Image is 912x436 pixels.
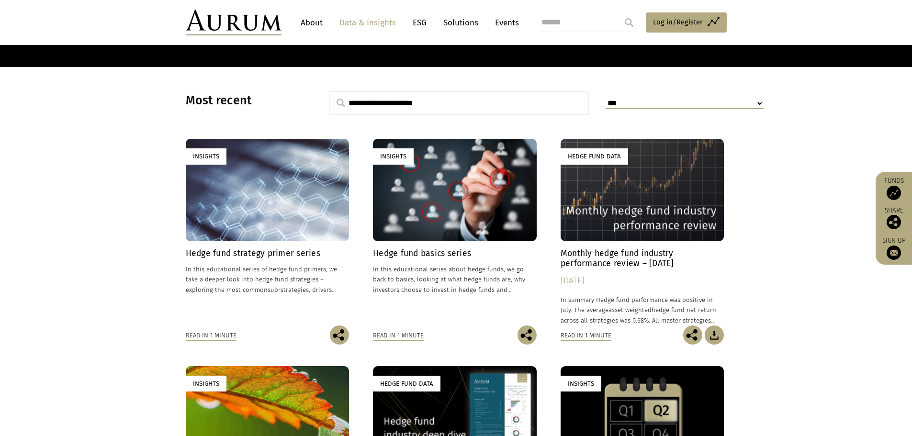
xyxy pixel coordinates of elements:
[887,215,901,229] img: Share this post
[373,376,440,391] div: Hedge Fund Data
[561,330,611,341] div: Read in 1 minute
[186,148,226,164] div: Insights
[186,264,349,294] p: In this educational series of hedge fund primers, we take a deeper look into hedge fund strategie...
[619,13,639,32] input: Submit
[373,264,537,294] p: In this educational series about hedge funds, we go back to basics, looking at what hedge funds a...
[268,286,309,293] span: sub-strategies
[518,325,537,345] img: Share this post
[186,376,226,391] div: Insights
[186,248,349,258] h4: Hedge fund strategy primer series
[408,14,431,32] a: ESG
[296,14,327,32] a: About
[880,207,907,229] div: Share
[887,186,901,200] img: Access Funds
[335,14,401,32] a: Data & Insights
[373,148,414,164] div: Insights
[561,248,724,268] h4: Monthly hedge fund industry performance review – [DATE]
[561,139,724,325] a: Hedge Fund Data Monthly hedge fund industry performance review – [DATE] [DATE] In summary Hedge f...
[561,274,724,288] div: [DATE]
[373,139,537,325] a: Insights Hedge fund basics series In this educational series about hedge funds, we go back to bas...
[561,376,601,391] div: Insights
[887,246,901,260] img: Sign up to our newsletter
[439,14,483,32] a: Solutions
[490,14,519,32] a: Events
[705,325,724,345] img: Download Article
[608,306,652,313] span: asset-weighted
[880,236,907,260] a: Sign up
[653,16,703,28] span: Log in/Register
[373,330,424,341] div: Read in 1 minute
[330,325,349,345] img: Share this post
[561,295,724,325] p: In summary Hedge fund performance was positive in July. The average hedge fund net return across ...
[561,148,628,164] div: Hedge Fund Data
[337,99,345,107] img: search.svg
[186,330,236,341] div: Read in 1 minute
[186,139,349,325] a: Insights Hedge fund strategy primer series In this educational series of hedge fund primers, we t...
[186,10,281,35] img: Aurum
[373,248,537,258] h4: Hedge fund basics series
[186,93,305,108] h3: Most recent
[683,325,702,345] img: Share this post
[880,177,907,200] a: Funds
[646,12,727,33] a: Log in/Register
